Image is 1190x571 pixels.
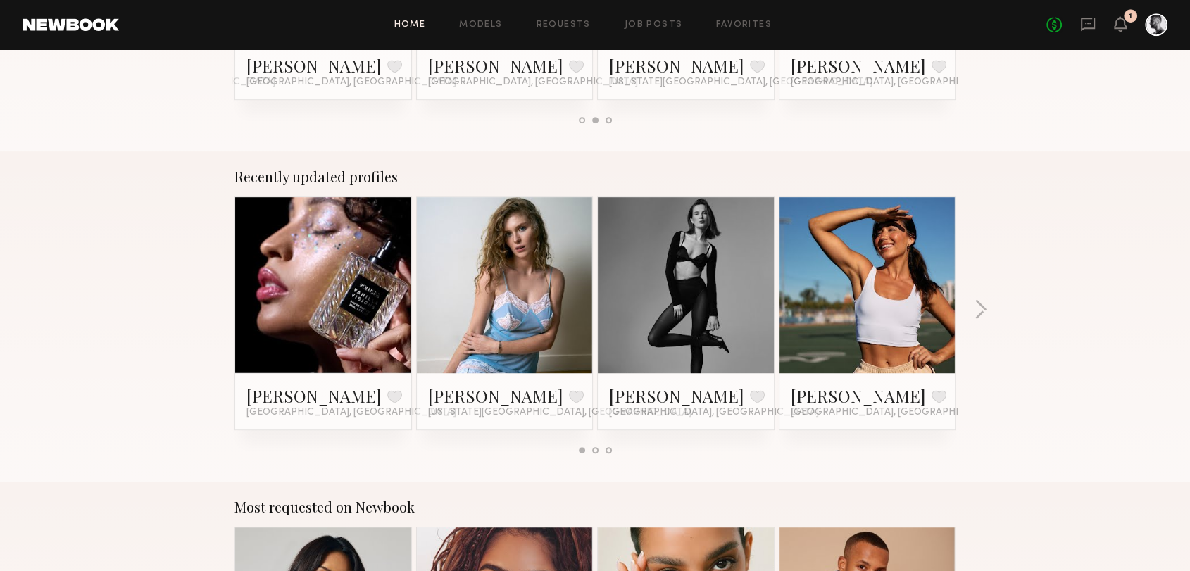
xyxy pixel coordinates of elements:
[428,77,638,88] span: [GEOGRAPHIC_DATA], [GEOGRAPHIC_DATA]
[716,20,772,30] a: Favorites
[428,54,563,77] a: [PERSON_NAME]
[791,384,926,407] a: [PERSON_NAME]
[791,407,1001,418] span: [GEOGRAPHIC_DATA], [GEOGRAPHIC_DATA]
[791,77,1001,88] span: [GEOGRAPHIC_DATA], [GEOGRAPHIC_DATA]
[394,20,426,30] a: Home
[246,384,382,407] a: [PERSON_NAME]
[537,20,591,30] a: Requests
[428,407,691,418] span: [US_STATE][GEOGRAPHIC_DATA], [GEOGRAPHIC_DATA]
[609,384,744,407] a: [PERSON_NAME]
[428,384,563,407] a: [PERSON_NAME]
[791,54,926,77] a: [PERSON_NAME]
[234,498,956,515] div: Most requested on Newbook
[625,20,683,30] a: Job Posts
[609,407,819,418] span: [GEOGRAPHIC_DATA], [GEOGRAPHIC_DATA]
[246,407,456,418] span: [GEOGRAPHIC_DATA], [GEOGRAPHIC_DATA]
[246,54,382,77] a: [PERSON_NAME]
[609,77,872,88] span: [US_STATE][GEOGRAPHIC_DATA], [GEOGRAPHIC_DATA]
[609,54,744,77] a: [PERSON_NAME]
[1129,13,1132,20] div: 1
[246,77,456,88] span: [GEOGRAPHIC_DATA], [GEOGRAPHIC_DATA]
[459,20,502,30] a: Models
[234,168,956,185] div: Recently updated profiles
